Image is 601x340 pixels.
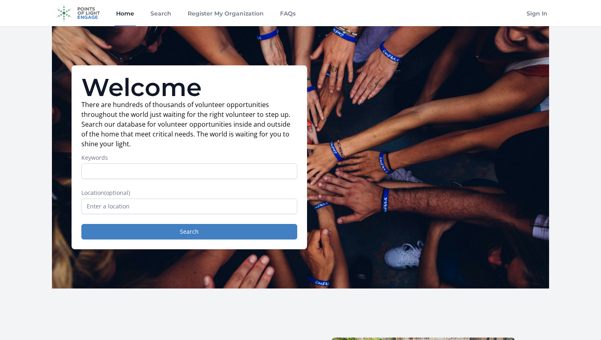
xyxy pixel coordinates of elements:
span: (optional) [104,189,130,197]
label: Keywords [81,154,297,162]
label: Location [81,189,297,197]
p: There are hundreds of thousands of volunteer opportunities throughout the world just waiting for ... [81,100,297,149]
button: Search [81,224,297,239]
h1: Welcome [81,75,297,100]
input: Enter a location [81,199,297,214]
